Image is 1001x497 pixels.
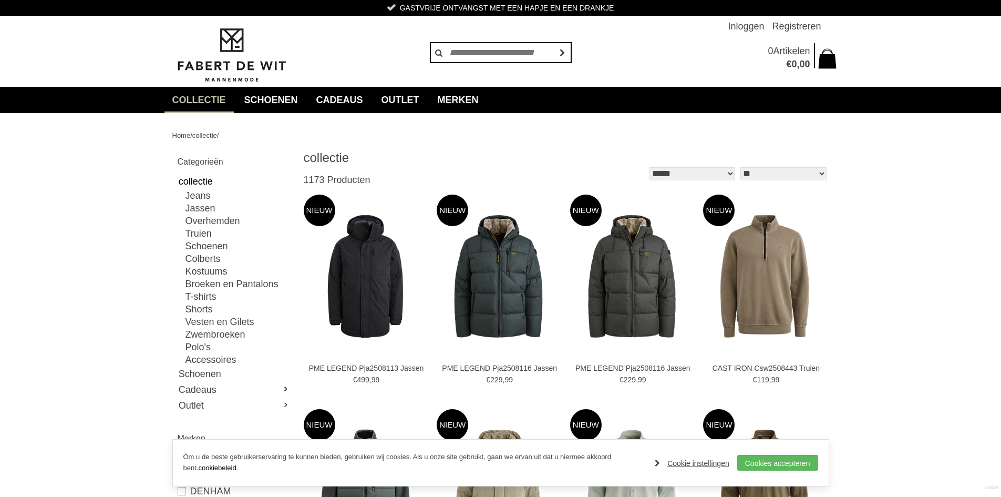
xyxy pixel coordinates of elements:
[236,87,306,113] a: Schoenen
[437,215,560,338] img: PME LEGEND Pja2508116 Jassen
[308,363,424,373] a: PME LEGEND Pja2508113 Jassen
[768,46,773,56] span: 0
[757,376,769,384] span: 119
[304,175,370,185] span: 1173 Producten
[304,150,566,166] h1: collectie
[703,215,827,338] img: CAST IRON Csw2508443 Truien
[217,131,219,139] span: /
[737,455,818,471] a: Cookies accepteren
[185,189,291,202] a: Jeans
[185,303,291,316] a: Shorts
[753,376,757,384] span: €
[185,328,291,341] a: Zwembroeken
[490,376,502,384] span: 229
[786,59,791,69] span: €
[185,353,291,366] a: Accessoires
[791,59,797,69] span: 0
[620,376,624,384] span: €
[172,131,191,139] a: Home
[442,363,558,373] a: PME LEGEND Pja2508116 Jassen
[504,376,513,384] span: 99
[185,265,291,278] a: Kostuums
[655,455,729,471] a: Cookie instellingen
[353,376,357,384] span: €
[570,215,694,338] img: PME LEGEND Pja2508116 Jassen
[374,87,427,113] a: Outlet
[192,131,217,139] a: collectie
[772,16,821,37] a: Registreren
[178,174,291,189] a: collectie
[799,59,810,69] span: 00
[178,432,291,445] h2: Merken
[190,131,192,139] span: /
[728,16,764,37] a: Inloggen
[198,464,236,472] a: cookiebeleid
[183,452,645,474] p: Om u de beste gebruikerservaring te kunnen bieden, gebruiken wij cookies. Als u onze site gebruik...
[486,376,490,384] span: €
[178,366,291,382] a: Schoenen
[985,481,998,494] a: Divide
[185,240,291,252] a: Schoenen
[185,341,291,353] a: Polo's
[575,363,690,373] a: PME LEGEND Pja2508116 Jassen
[178,155,291,168] h2: Categorieën
[304,215,427,338] img: PME LEGEND Pja2508113 Jassen
[172,27,291,84] img: Fabert de Wit
[773,46,810,56] span: Artikelen
[185,227,291,240] a: Truien
[164,87,234,113] a: collectie
[185,215,291,227] a: Overhemden
[185,278,291,290] a: Broeken en Pantalons
[185,290,291,303] a: T-shirts
[178,398,291,413] a: Outlet
[797,59,799,69] span: ,
[185,316,291,328] a: Vesten en Gilets
[708,363,824,373] a: CAST IRON Csw2508443 Truien
[185,202,291,215] a: Jassen
[638,376,646,384] span: 99
[178,382,291,398] a: Cadeaus
[308,87,371,113] a: Cadeaus
[624,376,636,384] span: 229
[771,376,780,384] span: 99
[357,376,369,384] span: 499
[636,376,638,384] span: ,
[502,376,504,384] span: ,
[430,87,487,113] a: Merken
[369,376,371,384] span: ,
[371,376,380,384] span: 99
[769,376,771,384] span: ,
[185,252,291,265] a: Colberts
